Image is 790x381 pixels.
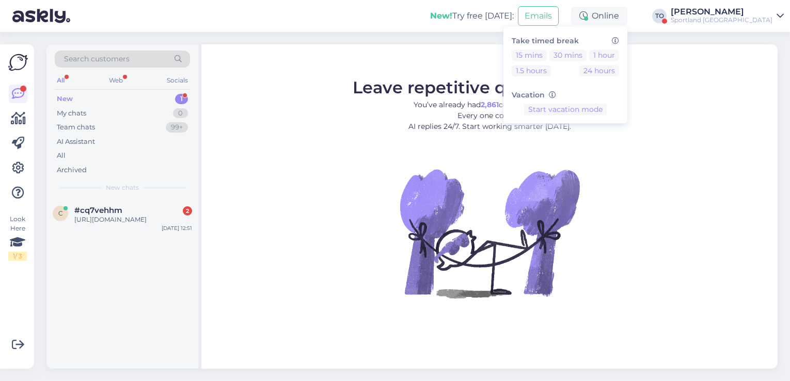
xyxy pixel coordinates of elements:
div: Look Here [8,214,27,261]
div: Archived [57,165,87,175]
span: #cq7vehhm [74,206,122,215]
h6: Take timed break [512,37,619,45]
div: Sportland [GEOGRAPHIC_DATA] [671,16,772,24]
span: c [58,209,63,217]
div: 2 [183,206,192,216]
a: [PERSON_NAME]Sportland [GEOGRAPHIC_DATA] [671,8,784,24]
div: 1 / 3 [8,252,27,261]
div: 1 [175,94,188,104]
b: New! [430,11,452,21]
div: My chats [57,108,86,119]
div: 0 [173,108,188,119]
button: Emails [518,6,559,26]
div: Socials [165,74,190,87]
div: AI Assistant [57,137,95,147]
div: Online [571,7,627,25]
button: 24 hours [579,65,619,76]
div: 99+ [166,122,188,132]
img: Askly Logo [8,53,28,72]
div: [URL][DOMAIN_NAME] [74,215,192,224]
div: All [57,151,66,161]
div: New [57,94,73,104]
div: Web [107,74,125,87]
b: 2,861 [481,100,499,109]
div: Team chats [57,122,95,132]
img: No Chat active [397,140,582,326]
button: 15 mins [512,49,547,61]
div: [DATE] 12:51 [162,224,192,232]
span: Leave repetitive questions to AI. [353,77,627,97]
div: Try free [DATE]: [430,10,514,22]
button: 1 hour [589,49,619,61]
span: New chats [106,183,139,192]
button: 1.5 hours [512,65,551,76]
div: [PERSON_NAME] [671,8,772,16]
p: You’ve already had contacts via Askly. Every one counts. AI replies 24/7. Start working smarter [... [353,100,627,132]
span: Search customers [64,54,130,64]
button: Start vacation mode [524,104,607,115]
h6: Vacation [512,91,619,100]
div: All [55,74,67,87]
div: TO [652,9,667,23]
button: 30 mins [549,49,587,61]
